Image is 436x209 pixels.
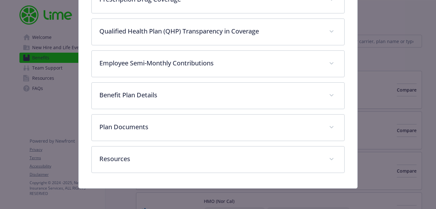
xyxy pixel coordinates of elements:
[99,26,321,36] p: Qualified Health Plan (QHP) Transparency in Coverage
[92,19,344,45] div: Qualified Health Plan (QHP) Transparency in Coverage
[99,90,321,100] p: Benefit Plan Details
[99,122,321,132] p: Plan Documents
[92,115,344,141] div: Plan Documents
[92,83,344,109] div: Benefit Plan Details
[92,146,344,173] div: Resources
[92,51,344,77] div: Employee Semi-Monthly Contributions
[99,58,321,68] p: Employee Semi-Monthly Contributions
[99,154,321,164] p: Resources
